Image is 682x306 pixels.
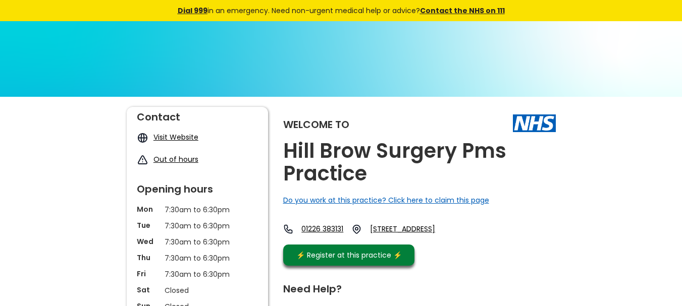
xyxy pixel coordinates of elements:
[283,119,349,130] div: Welcome to
[153,132,198,142] a: Visit Website
[137,253,160,263] p: Thu
[283,140,556,185] h2: Hill Brow Surgery Pms Practice
[283,224,294,234] img: telephone icon
[291,250,407,261] div: ⚡️ Register at this practice ⚡️
[165,285,230,296] p: Closed
[153,154,198,164] a: Out of hours
[178,6,207,16] a: Dial 999
[137,107,258,122] div: Contact
[301,224,343,234] a: 01226 383131
[165,253,230,264] p: 7:30am to 6:30pm
[283,195,489,205] a: Do you work at this practice? Click here to claim this page
[513,114,556,132] img: The NHS logo
[137,285,160,295] p: Sat
[165,220,230,231] p: 7:30am to 6:30pm
[137,154,148,166] img: exclamation icon
[137,179,258,194] div: Opening hours
[165,269,230,280] p: 7:30am to 6:30pm
[137,269,160,279] p: Fri
[137,132,148,144] img: globe icon
[165,204,230,215] p: 7:30am to 6:30pm
[137,220,160,230] p: Tue
[137,236,160,247] p: Wed
[351,224,362,234] img: practice location icon
[283,244,414,266] a: ⚡️ Register at this practice ⚡️
[109,5,573,16] div: in an emergency. Need non-urgent medical help or advice?
[370,224,454,234] a: [STREET_ADDRESS]
[165,236,230,248] p: 7:30am to 6:30pm
[283,279,546,294] div: Need Help?
[420,6,505,16] a: Contact the NHS on 111
[137,204,160,214] p: Mon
